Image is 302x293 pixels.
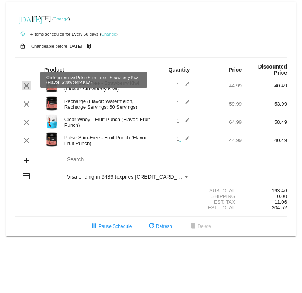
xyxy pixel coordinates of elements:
mat-icon: [DATE] [18,14,27,23]
mat-icon: autorenew [18,30,27,39]
div: Clear Whey - Fruit Punch (Flavor: Fruit Punch) [60,117,151,128]
small: 4 items scheduled for Every 60 days [15,32,98,36]
div: 64.99 [196,119,242,125]
mat-icon: edit [181,81,190,90]
div: 53.99 [242,101,287,107]
mat-icon: clear [22,136,31,145]
div: 59.99 [196,101,242,107]
div: 58.49 [242,119,287,125]
span: 1 [177,136,190,142]
mat-icon: add [22,156,31,165]
mat-icon: edit [181,100,190,109]
span: 1 [177,100,190,106]
mat-icon: credit_card [22,172,31,181]
div: 40.49 [242,137,287,143]
strong: Quantity [168,67,190,73]
div: Recharge (Flavor: Watermelon, Recharge Servings: 60 Servings) [60,98,151,110]
div: Pulse Stim-Free - Fruit Punch (Flavor: Fruit Punch) [60,135,151,146]
span: Pause Schedule [90,224,132,229]
button: Pause Schedule [84,220,138,233]
mat-icon: edit [181,136,190,145]
div: Est. Total [196,205,242,210]
a: Change [101,32,116,36]
mat-select: Payment Method [67,174,190,180]
small: Changeable before [DATE] [31,44,82,48]
span: 11.06 [274,199,287,205]
span: Delete [189,224,211,229]
mat-icon: delete [189,222,198,231]
span: Visa ending in 9439 (expires [CREDIT_CARD_DATA]) [67,174,194,180]
strong: Product [44,67,64,73]
span: 1 [177,118,190,124]
button: Refresh [141,220,178,233]
span: 204.52 [272,205,287,210]
span: 0.00 [277,193,287,199]
mat-icon: lock_open [18,41,27,51]
mat-icon: live_help [85,41,94,51]
mat-icon: clear [22,100,31,109]
img: Image-1-Carousel-Clear-Whey-Fruit-Punch.png [44,114,59,129]
span: Refresh [147,224,172,229]
small: ( ) [52,17,70,21]
mat-icon: edit [181,118,190,127]
div: Subtotal [196,188,242,193]
div: Shipping [196,193,242,199]
div: 193.46 [242,188,287,193]
mat-icon: refresh [147,222,156,231]
mat-icon: clear [22,81,31,90]
button: Delete [183,220,217,233]
strong: Discounted Price [258,64,287,76]
input: Search... [67,157,190,163]
div: 40.49 [242,83,287,89]
img: PulseSF-20S-Strw-Kiwi-Transp.png [44,78,59,93]
mat-icon: pause [90,222,99,231]
small: ( ) [100,32,118,36]
img: Recharge-60S-bottle-Image-Carousel-Watermelon.png [44,96,59,111]
div: 44.99 [196,137,242,143]
div: Pulse Stim-Free - Strawberry Kiwi (Flavor: Strawberry Kiwi) [60,80,151,92]
mat-icon: clear [22,118,31,127]
a: Change [54,17,68,21]
img: PulseSF-20S-Fruit-Punch-Transp.png [44,132,59,147]
strong: Price [229,67,242,73]
span: 1 [177,82,190,87]
div: 44.99 [196,83,242,89]
div: Est. Tax [196,199,242,205]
